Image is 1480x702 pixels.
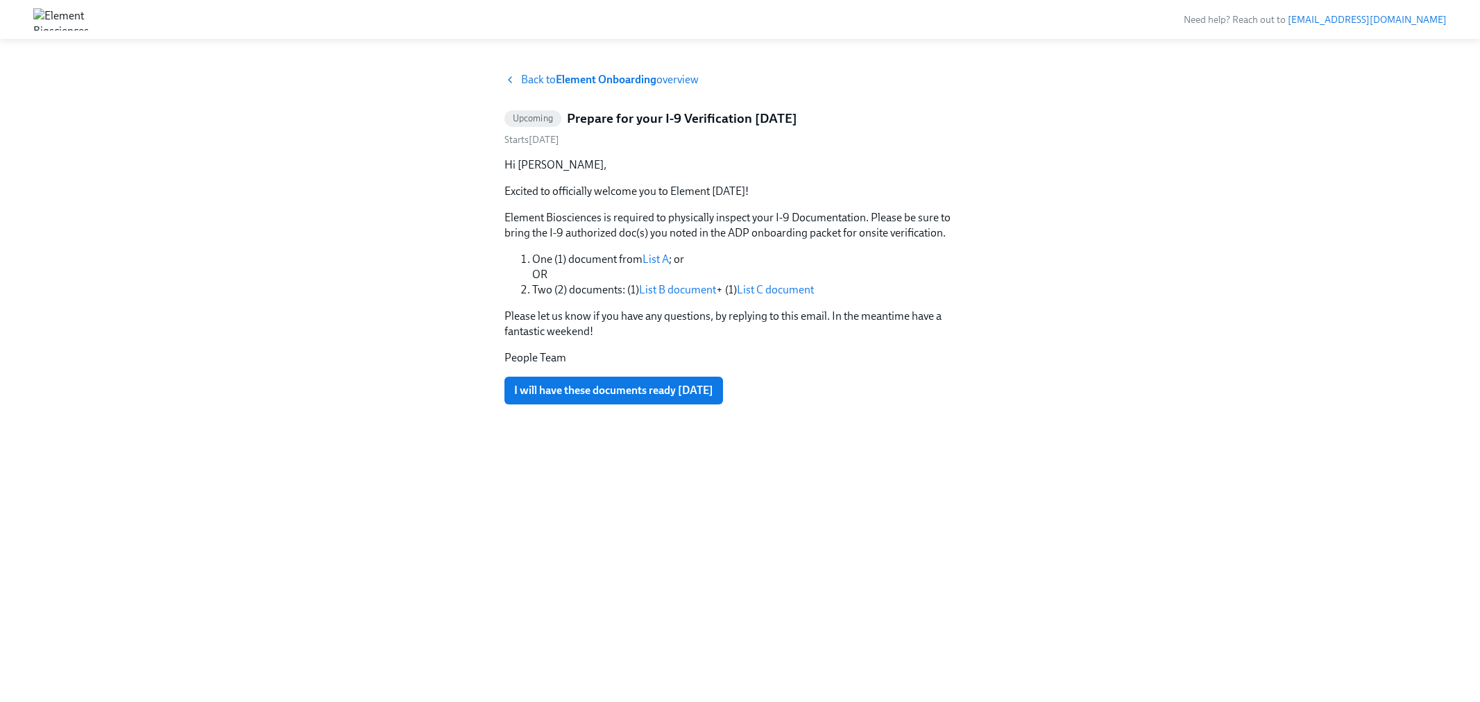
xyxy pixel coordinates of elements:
span: I will have these documents ready [DATE] [514,384,713,397]
span: Back to overview [521,72,699,87]
p: Element Biosciences is required to physically inspect your I-9 Documentation. Please be sure to b... [504,210,976,241]
p: Hi [PERSON_NAME], [504,157,976,173]
img: Element Biosciences [33,8,89,31]
p: Please let us know if you have any questions, by replying to this email. In the meantime have a f... [504,309,976,339]
span: Need help? Reach out to [1184,14,1447,26]
a: Back toElement Onboardingoverview [504,72,976,87]
li: Two (2) documents: (1) + (1) [532,282,976,298]
span: Friday, August 15th 2025, 9:00 am [504,134,559,146]
strong: Element Onboarding [556,73,656,86]
h5: Prepare for your I-9 Verification [DATE] [567,110,797,128]
a: List C document [737,283,814,296]
button: I will have these documents ready [DATE] [504,377,723,404]
a: [EMAIL_ADDRESS][DOMAIN_NAME] [1288,14,1447,26]
a: List A [643,252,669,266]
a: List B document [639,283,716,296]
li: One (1) document from ; or OR [532,252,976,282]
p: Excited to officially welcome you to Element [DATE]! [504,184,976,199]
p: People Team [504,350,976,366]
span: Upcoming [504,113,562,123]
